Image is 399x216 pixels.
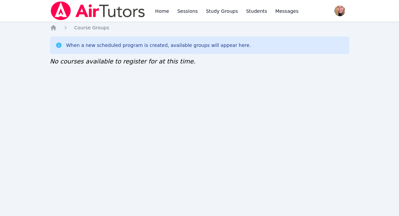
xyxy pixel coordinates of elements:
[50,1,146,20] img: Air Tutors
[74,25,109,30] span: Course Groups
[275,8,299,15] span: Messages
[50,24,349,31] nav: Breadcrumb
[74,24,109,31] a: Course Groups
[50,58,196,65] span: No courses available to register for at this time.
[66,42,251,49] div: When a new scheduled program is created, available groups will appear here.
